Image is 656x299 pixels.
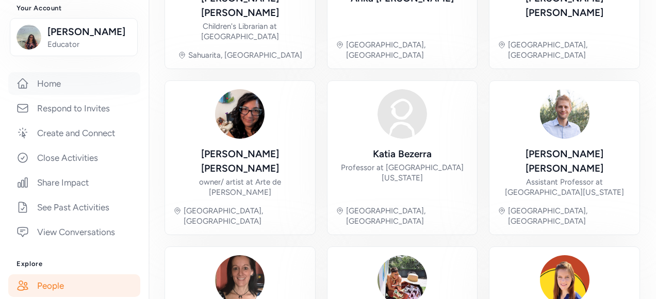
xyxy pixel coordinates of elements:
[8,97,140,120] a: Respond to Invites
[8,146,140,169] a: Close Activities
[498,177,631,197] div: Assistant Professor at [GEOGRAPHIC_DATA][US_STATE]
[378,89,427,139] img: Avatar
[215,89,265,139] img: Avatar
[373,147,432,161] div: Katia Bezerra
[8,72,140,95] a: Home
[8,122,140,144] a: Create and Connect
[173,147,307,176] div: [PERSON_NAME] [PERSON_NAME]
[17,4,132,12] h3: Your Account
[184,206,307,226] div: [GEOGRAPHIC_DATA], [GEOGRAPHIC_DATA]
[346,206,469,226] div: [GEOGRAPHIC_DATA], [GEOGRAPHIC_DATA]
[8,221,140,243] a: View Conversations
[508,40,631,60] div: [GEOGRAPHIC_DATA], [GEOGRAPHIC_DATA]
[188,50,302,60] div: Sahuarita, [GEOGRAPHIC_DATA]
[346,40,469,60] div: [GEOGRAPHIC_DATA], [GEOGRAPHIC_DATA]
[8,196,140,219] a: See Past Activities
[508,206,631,226] div: [GEOGRAPHIC_DATA], [GEOGRAPHIC_DATA]
[336,162,469,183] div: Professor at [GEOGRAPHIC_DATA][US_STATE]
[10,18,138,56] button: [PERSON_NAME]Educator
[47,25,131,39] span: [PERSON_NAME]
[47,39,131,49] span: Educator
[8,171,140,194] a: Share Impact
[8,274,140,297] a: People
[17,260,132,268] h3: Explore
[540,89,589,139] img: Avatar
[173,177,307,197] div: owner/ artist at Arte de [PERSON_NAME]
[498,147,631,176] div: [PERSON_NAME] [PERSON_NAME]
[173,21,307,42] div: Children's Librarian at [GEOGRAPHIC_DATA]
